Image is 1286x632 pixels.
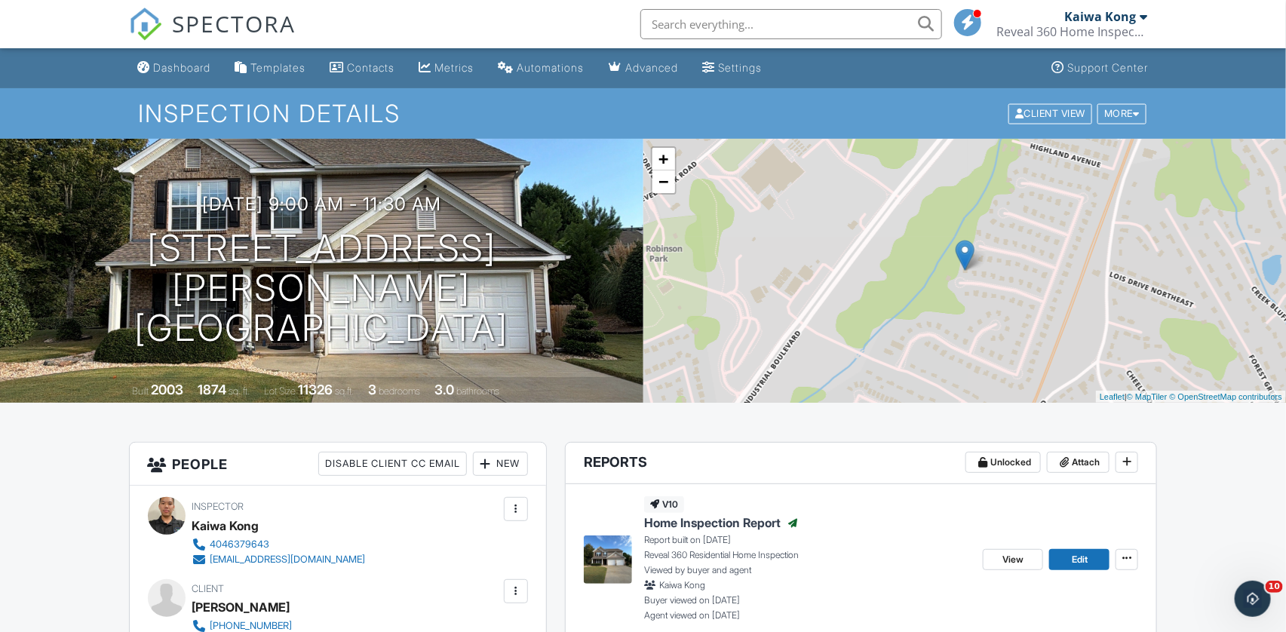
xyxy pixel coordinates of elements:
span: SPECTORA [173,8,296,39]
div: Automations [517,61,585,74]
a: Leaflet [1100,392,1125,401]
div: Templates [251,61,306,74]
div: Advanced [626,61,679,74]
span: bedrooms [379,385,420,397]
span: Built [132,385,149,397]
div: Kaiwa Kong [192,514,259,537]
div: Settings [719,61,763,74]
div: More [1097,103,1146,124]
iframe: Intercom live chat [1235,581,1271,617]
h1: Inspection Details [138,100,1147,127]
div: 3 [368,382,376,397]
a: © OpenStreetMap contributors [1170,392,1282,401]
a: Automations (Basic) [493,54,591,82]
span: sq.ft. [335,385,354,397]
a: Contacts [324,54,401,82]
span: sq. ft. [229,385,250,397]
div: Dashboard [154,61,211,74]
h3: [DATE] 9:00 am - 11:30 am [202,194,441,214]
div: [EMAIL_ADDRESS][DOMAIN_NAME] [210,554,366,566]
div: 1874 [198,382,226,397]
span: Inspector [192,501,244,512]
div: Support Center [1068,61,1149,74]
div: 11326 [298,382,333,397]
a: Zoom in [652,148,675,170]
div: Metrics [435,61,474,74]
a: Zoom out [652,170,675,193]
div: Kaiwa Kong [1065,9,1137,24]
a: 4046379643 [192,537,366,552]
img: The Best Home Inspection Software - Spectora [129,8,162,41]
span: 10 [1266,581,1283,593]
div: Reveal 360 Home Inspection [997,24,1148,39]
div: Disable Client CC Email [318,452,467,476]
h1: [STREET_ADDRESS][PERSON_NAME] [GEOGRAPHIC_DATA] [24,229,619,348]
div: | [1096,391,1286,403]
a: SPECTORA [129,20,296,52]
div: [PERSON_NAME] [192,596,290,618]
span: Client [192,583,225,594]
div: [PHONE_NUMBER] [210,620,293,632]
div: Client View [1008,103,1092,124]
h3: People [130,443,546,486]
div: Contacts [348,61,395,74]
div: 4046379643 [210,538,270,551]
a: Templates [229,54,312,82]
a: © MapTiler [1127,392,1168,401]
div: New [473,452,528,476]
div: 3.0 [434,382,454,397]
div: 2003 [151,382,183,397]
a: Dashboard [132,54,217,82]
span: Lot Size [264,385,296,397]
a: Metrics [413,54,480,82]
a: Client View [1007,107,1096,118]
a: Advanced [603,54,685,82]
a: [EMAIL_ADDRESS][DOMAIN_NAME] [192,552,366,567]
a: Support Center [1046,54,1155,82]
span: bathrooms [456,385,499,397]
input: Search everything... [640,9,942,39]
a: Settings [697,54,769,82]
